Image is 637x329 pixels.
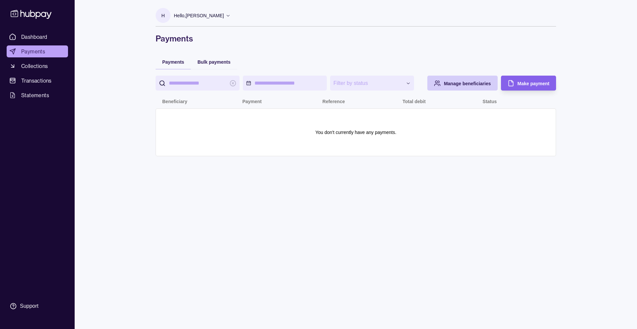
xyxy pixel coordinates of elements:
[174,12,224,19] p: Hello, [PERSON_NAME]
[7,45,68,57] a: Payments
[7,75,68,87] a: Transactions
[444,81,491,86] span: Manage beneficiaries
[169,76,226,91] input: search
[315,129,396,136] p: You don't currently have any payments.
[518,81,549,86] span: Make payment
[242,99,261,104] p: Payment
[7,299,68,313] a: Support
[156,33,556,44] h1: Payments
[7,31,68,43] a: Dashboard
[402,99,426,104] p: Total debit
[427,76,498,91] button: Manage beneficiaries
[322,99,345,104] p: Reference
[21,62,48,70] span: Collections
[21,33,47,41] span: Dashboard
[161,12,165,19] p: H
[7,89,68,101] a: Statements
[197,59,231,65] span: Bulk payments
[21,91,49,99] span: Statements
[7,60,68,72] a: Collections
[21,77,52,85] span: Transactions
[501,76,556,91] button: Make payment
[483,99,497,104] p: Status
[162,59,184,65] span: Payments
[21,47,45,55] span: Payments
[20,302,38,310] div: Support
[162,99,187,104] p: Beneficiary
